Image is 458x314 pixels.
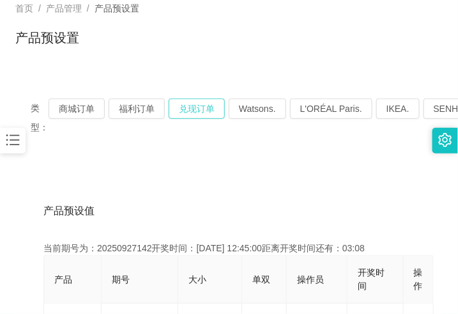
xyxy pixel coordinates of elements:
[31,98,49,137] span: 类型：
[290,98,372,119] button: L'ORÉAL Paris.
[15,3,33,13] span: 首页
[252,274,270,285] span: 单双
[297,274,324,285] span: 操作员
[414,267,423,291] span: 操作
[15,28,79,47] h1: 产品预设置
[169,98,225,119] button: 兑现订单
[43,242,415,255] div: 当前期号为：20250927142开奖时间：[DATE] 12:45:00距离开奖时间还有：03:08
[49,98,105,119] button: 商城订单
[188,274,206,285] span: 大小
[54,274,72,285] span: 产品
[438,133,452,147] i: 图标: setting
[38,3,41,13] span: /
[43,203,95,219] span: 产品预设值
[229,98,286,119] button: Watsons.
[109,98,165,119] button: 福利订单
[358,267,385,291] span: 开奖时间
[95,3,139,13] span: 产品预设置
[4,132,21,148] i: 图标: bars
[87,3,89,13] span: /
[46,3,82,13] span: 产品管理
[376,98,420,119] button: IKEA.
[112,274,130,285] span: 期号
